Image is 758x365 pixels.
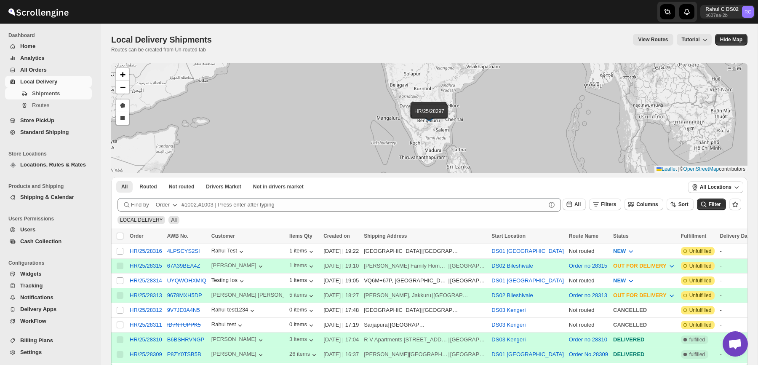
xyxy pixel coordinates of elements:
span: Products and Shipping [8,183,95,190]
div: [PERSON_NAME] [211,351,265,359]
span: Store PickUp [20,117,54,123]
span: Settings [20,349,42,355]
button: Order no 28310 [569,336,607,343]
div: 1 items [289,262,315,271]
button: HR/25/28313 [130,292,162,298]
button: OUT FOR DELIVERY [608,259,681,273]
button: NEW [608,244,640,258]
button: Home [5,40,92,52]
div: [PERSON_NAME] [PERSON_NAME] [211,292,284,300]
span: Not in drivers market [253,183,304,190]
span: Unfulfilled [689,277,712,284]
div: | [364,350,486,359]
button: All [116,181,133,193]
button: Routed [134,181,162,193]
div: Not routed [569,306,608,314]
button: Routes [5,99,92,111]
span: OUT FOR DELIVERY [613,292,667,298]
img: Marker [422,112,435,121]
button: Columns [625,199,663,210]
span: Unfulfilled [689,307,712,314]
span: Tracking [20,282,43,289]
span: fulfilled [689,351,705,358]
button: Rahul test [211,321,245,330]
img: Marker [422,111,435,121]
span: Not routed [169,183,195,190]
button: DS03 Kengeri [491,322,526,328]
div: [GEOGRAPHIC_DATA] [450,262,487,270]
button: P8ZY0TSB5B [167,351,201,357]
div: - [720,291,752,300]
button: 4LPSCYS2SI [167,248,200,254]
span: Routes [32,102,49,108]
span: Created on [323,233,350,239]
span: Customer [211,233,235,239]
button: NEW [608,274,640,287]
span: Find by [131,201,149,209]
div: Open chat [723,331,748,357]
button: OUT FOR DELIVERY [608,289,681,302]
div: Not routed [569,276,608,285]
a: Zoom out [116,81,129,94]
button: DS01 [GEOGRAPHIC_DATA] [491,277,563,284]
div: CANCELLED [613,306,676,314]
button: HR/25/28314 [130,277,162,284]
div: - [720,306,752,314]
div: [DATE] | 17:04 [323,335,359,344]
img: Marker [423,112,435,121]
span: All Locations [700,184,731,191]
button: HR/25/28311 [130,322,162,328]
div: Not routed [569,247,608,255]
span: Routed [139,183,157,190]
div: | [364,335,486,344]
span: Unfulfilled [689,292,712,299]
button: Claimable [201,181,246,193]
div: [GEOGRAPHIC_DATA] [423,306,460,314]
button: HR/25/28309 [130,351,162,357]
button: Tracking [5,280,92,292]
button: All [563,199,586,210]
span: Analytics [20,55,45,61]
span: Start Location [491,233,526,239]
span: All [171,217,176,223]
span: Unfulfilled [689,322,712,328]
span: Filters [601,201,616,207]
div: Sarjapura [364,321,387,329]
span: Home [20,43,35,49]
button: 1 items [289,277,315,285]
button: HR/25/28310 [130,336,162,343]
button: 1 items [289,247,315,256]
span: Delivery Apps [20,306,56,312]
button: Testing Ios [211,277,246,285]
div: - [720,276,752,285]
div: - [720,350,752,359]
button: Filters [589,199,621,210]
s: ID7NTUPPK5 [167,322,201,328]
div: | [364,247,486,255]
div: [GEOGRAPHIC_DATA] [364,306,421,314]
span: Local Delivery Shipments [111,35,212,44]
div: [GEOGRAPHIC_DATA] [450,276,487,285]
span: All [121,183,128,190]
span: All [574,201,581,207]
span: Users Permissions [8,215,95,222]
button: 9678MXH5DP [167,292,202,298]
div: Rahul Test [211,247,246,256]
button: [PERSON_NAME] [211,262,265,271]
button: Un-claimable [248,181,309,193]
button: Unrouted [164,181,200,193]
button: [PERSON_NAME] [211,336,265,344]
span: fulfilled [689,336,705,343]
img: Marker [423,110,436,119]
div: DELIVERED [613,335,676,344]
span: AWB No. [167,233,189,239]
div: | [364,306,486,314]
p: b607ea-2b [705,13,739,18]
text: RC [745,9,751,14]
button: HR/25/28315 [130,263,162,269]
